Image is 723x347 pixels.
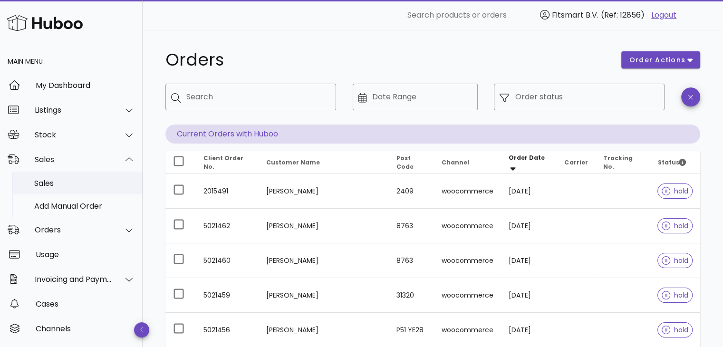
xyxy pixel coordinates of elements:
[196,174,259,209] td: 2015491
[389,278,434,313] td: 31320
[7,13,83,33] img: Huboo Logo
[165,51,610,68] h1: Orders
[259,278,389,313] td: [PERSON_NAME]
[36,81,135,90] div: My Dashboard
[36,299,135,308] div: Cases
[196,209,259,243] td: 5021462
[501,243,557,278] td: [DATE]
[35,225,112,234] div: Orders
[196,243,259,278] td: 5021460
[35,130,112,139] div: Stock
[259,209,389,243] td: [PERSON_NAME]
[552,10,598,20] span: Fitsmart B.V.
[621,51,700,68] button: order actions
[662,292,688,299] span: hold
[629,55,686,65] span: order actions
[165,125,700,144] p: Current Orders with Huboo
[501,174,557,209] td: [DATE]
[601,10,645,20] span: (Ref: 12856)
[259,174,389,209] td: [PERSON_NAME]
[650,151,700,174] th: Status
[657,158,686,166] span: Status
[662,257,688,264] span: hold
[434,278,501,313] td: woocommerce
[259,243,389,278] td: [PERSON_NAME]
[662,222,688,229] span: hold
[389,174,434,209] td: 2409
[389,209,434,243] td: 8763
[36,324,135,333] div: Channels
[266,158,320,166] span: Customer Name
[434,243,501,278] td: woocommerce
[434,209,501,243] td: woocommerce
[557,151,595,174] th: Carrier
[34,202,135,211] div: Add Manual Order
[662,188,688,194] span: hold
[434,174,501,209] td: woocommerce
[35,155,112,164] div: Sales
[203,154,243,171] span: Client Order No.
[36,250,135,259] div: Usage
[196,278,259,313] td: 5021459
[442,158,469,166] span: Channel
[501,209,557,243] td: [DATE]
[35,106,112,115] div: Listings
[564,158,588,166] span: Carrier
[35,275,112,284] div: Invoicing and Payments
[662,327,688,333] span: hold
[595,151,650,174] th: Tracking No.
[501,278,557,313] td: [DATE]
[34,179,135,188] div: Sales
[603,154,632,171] span: Tracking No.
[396,154,414,171] span: Post Code
[434,151,501,174] th: Channel
[501,151,557,174] th: Order Date: Sorted descending. Activate to remove sorting.
[259,151,389,174] th: Customer Name
[389,243,434,278] td: 8763
[651,10,676,21] a: Logout
[196,151,259,174] th: Client Order No.
[389,151,434,174] th: Post Code
[509,154,545,162] span: Order Date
